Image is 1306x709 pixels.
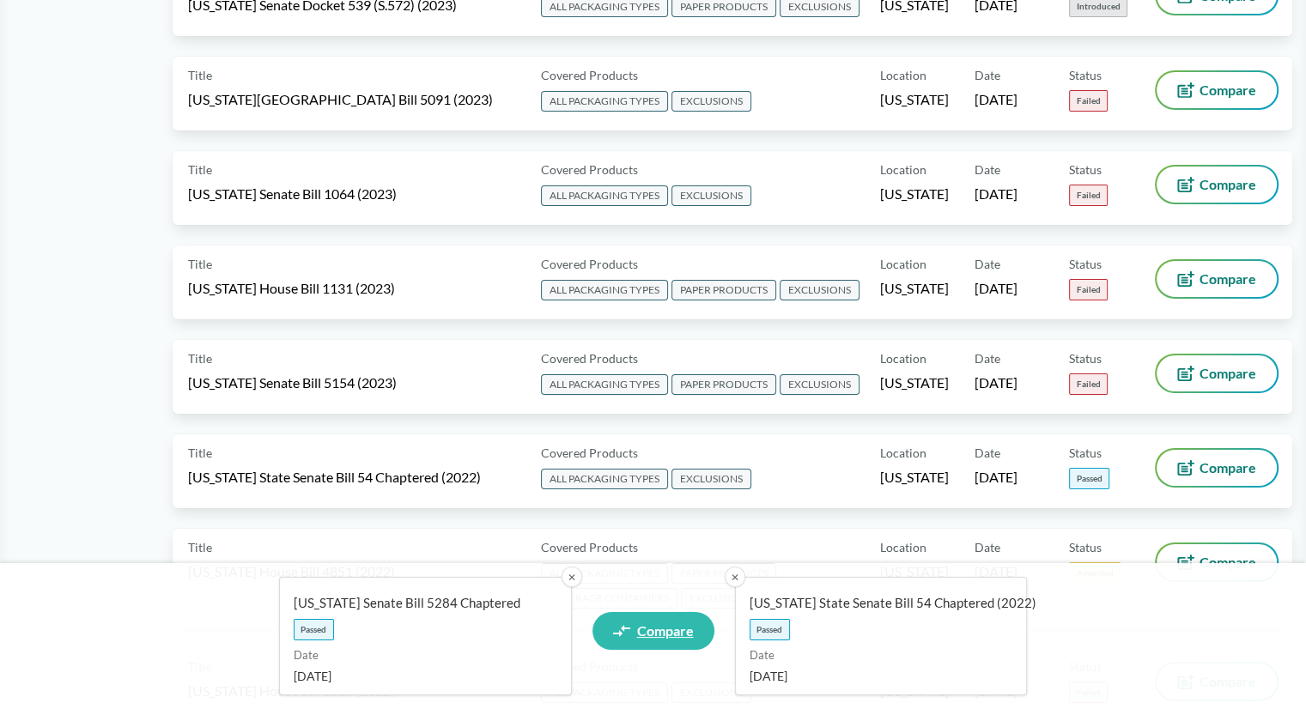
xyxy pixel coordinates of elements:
span: Compare [1200,461,1256,475]
span: Title [188,161,212,179]
span: [US_STATE] State Senate Bill 54 Chaptered (2022) [750,594,999,612]
span: Title [188,255,212,273]
span: Location [880,444,926,462]
span: Title [188,538,212,556]
span: Status [1069,349,1102,367]
span: [US_STATE] House Bill 4851 (2022) [188,562,395,581]
span: Location [880,538,926,556]
span: [US_STATE] [880,562,949,581]
span: [DATE] [975,279,1017,298]
span: ALL PACKAGING TYPES [541,185,668,206]
span: ALL PACKAGING TYPES [541,374,668,395]
span: Date [975,66,1000,84]
a: Compare [592,612,714,650]
span: [DATE] [975,185,1017,203]
span: [DATE] [750,667,999,685]
span: [US_STATE][GEOGRAPHIC_DATA] Bill 5091 (2023) [188,90,493,109]
button: Compare [1157,355,1277,391]
span: Status [1069,66,1102,84]
span: EXCLUSIONS [780,374,860,395]
span: [US_STATE] Senate Bill 5284 Chaptered [294,594,544,612]
span: ALL PACKAGING TYPES [541,280,668,300]
span: Date [294,647,544,664]
span: Compare [637,624,694,638]
span: Failed [1069,279,1108,300]
button: Compare [1157,450,1277,486]
span: [DATE] [975,562,1017,581]
span: Covered Products [541,538,638,556]
span: Failed [1069,373,1108,395]
span: Title [188,444,212,462]
span: [US_STATE] [880,185,949,203]
button: Compare [1157,167,1277,203]
button: ✕ [562,567,582,587]
span: EXCLUSIONS [671,469,751,489]
span: [US_STATE] [880,373,949,392]
span: Status [1069,161,1102,179]
span: Compare [1200,555,1256,569]
span: Location [880,349,926,367]
span: ALL PACKAGING TYPES [541,469,668,489]
span: Location [880,161,926,179]
span: Title [188,349,212,367]
span: Location [880,255,926,273]
span: [US_STATE] Senate Bill 5154 (2023) [188,373,397,392]
span: [DATE] [975,373,1017,392]
span: [US_STATE] [880,279,949,298]
span: Date [975,444,1000,462]
span: EXCLUSIONS [671,91,751,112]
span: Date [975,538,1000,556]
span: [US_STATE] State Senate Bill 54 Chaptered (2022) [188,468,481,487]
span: Compare [1200,272,1256,286]
span: [DATE] [975,90,1017,109]
button: ✕ [725,567,745,587]
a: [US_STATE] State Senate Bill 54 Chaptered (2022)PassedDate[DATE] [735,577,1028,695]
span: Date [975,255,1000,273]
span: Date [975,161,1000,179]
span: Passed [1069,468,1109,489]
span: Status [1069,255,1102,273]
span: Covered Products [541,66,638,84]
span: Location [880,66,926,84]
button: Compare [1157,544,1277,580]
span: Title [188,66,212,84]
span: Passed [750,619,790,640]
span: Date [750,647,999,664]
span: Compare [1200,367,1256,380]
span: EXCLUSIONS [780,280,860,300]
span: Status [1069,444,1102,462]
span: [US_STATE] [880,468,949,487]
span: PAPER PRODUCTS [671,374,776,395]
span: Status [1069,538,1102,556]
button: Compare [1157,261,1277,297]
span: Failed [1069,90,1108,112]
span: Covered Products [541,444,638,462]
span: Compare [1200,83,1256,97]
span: Passed [294,619,334,640]
span: Date [975,349,1000,367]
span: Covered Products [541,255,638,273]
button: Compare [1157,72,1277,108]
span: Compare [1200,178,1256,191]
span: ALL PACKAGING TYPES [541,91,668,112]
span: [US_STATE] Senate Bill 1064 (2023) [188,185,397,203]
span: PAPER PRODUCTS [671,280,776,300]
span: Amended [1069,562,1121,584]
span: [US_STATE] House Bill 1131 (2023) [188,279,395,298]
span: [DATE] [975,468,1017,487]
span: Covered Products [541,161,638,179]
span: EXCLUSIONS [671,185,751,206]
span: [US_STATE] [880,90,949,109]
span: Failed [1069,185,1108,206]
a: [US_STATE] Senate Bill 5284 ChapteredPassedDate[DATE] [279,577,572,695]
span: [DATE] [294,667,544,685]
span: Covered Products [541,349,638,367]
